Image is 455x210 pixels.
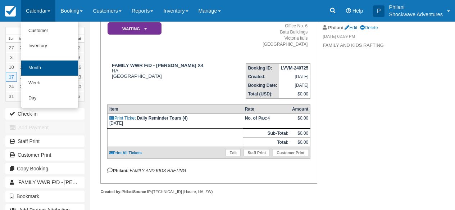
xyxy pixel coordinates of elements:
[292,116,308,126] div: $0.00
[328,25,343,30] strong: Philani
[389,11,443,18] p: Shockwave Adventures
[21,91,78,106] a: Day
[107,114,243,129] td: [DATE]
[100,189,122,194] strong: Created by:
[108,22,161,35] em: Waiting
[130,168,186,173] em: FAMILY AND KIDS RAFTING
[73,35,84,43] th: Sat
[6,43,17,53] a: 27
[73,43,84,53] a: 2
[323,33,426,41] em: [DATE] 02:59 PM
[73,82,84,91] a: 30
[246,81,279,90] th: Booking Date:
[290,105,310,114] th: Amount
[246,72,279,81] th: Created:
[389,4,443,11] p: Philani
[243,105,290,114] th: Rate
[17,53,28,62] a: 4
[107,168,128,173] strong: Philani:
[6,82,17,91] a: 24
[243,138,290,147] th: Total:
[6,35,17,43] th: Sun
[224,23,308,48] address: Office No. 6 Bata Buildings Victoria falls [GEOGRAPHIC_DATA]
[133,189,152,194] strong: Source IP:
[21,61,78,76] a: Month
[373,5,385,17] div: P
[21,76,78,91] a: Week
[107,105,243,114] th: Item
[107,63,221,79] div: HA [GEOGRAPHIC_DATA]
[245,116,268,121] strong: No. of Pax
[109,116,136,121] a: Print Ticket
[21,22,78,108] ul: Calendar
[5,122,85,133] button: Add Payment
[281,66,308,71] strong: LVVM-240725
[290,138,310,147] td: $0.00
[18,179,113,185] span: FAMILY WWR F/D - [PERSON_NAME] X4
[345,25,357,30] a: Edit
[226,149,241,156] a: Edit
[6,72,17,82] a: 17
[246,90,279,99] th: Total (USD):
[246,64,279,73] th: Booking ID:
[73,53,84,62] a: 9
[112,63,204,68] strong: FAMILY WWR F/D - [PERSON_NAME] X4
[346,8,351,13] i: Help
[273,149,308,156] a: Customer Print
[5,149,85,161] a: Customer Print
[17,62,28,72] a: 11
[21,23,78,39] a: Customer
[6,62,17,72] a: 10
[323,42,426,49] p: FAMILY AND KIDS RAFTING
[17,35,28,43] th: Mon
[279,90,310,99] td: $0.00
[243,114,290,129] td: 4
[5,191,85,202] button: Bookmark
[17,91,28,101] a: 1
[5,135,85,147] a: Staff Print
[290,129,310,138] td: $0.00
[279,72,310,81] td: [DATE]
[17,82,28,91] a: 25
[100,189,317,195] div: Philani [TECHNICAL_ID] (Harare, HA, ZW)
[279,81,310,90] td: [DATE]
[6,53,17,62] a: 3
[5,108,85,120] button: Check-in
[17,72,28,82] a: 18
[73,62,84,72] a: 16
[360,25,378,30] a: Delete
[352,8,363,14] span: Help
[243,129,290,138] th: Sub-Total:
[73,72,84,82] a: 23
[5,163,85,174] button: Copy Booking
[109,151,142,155] a: Print All Tickets
[244,149,270,156] a: Staff Print
[137,116,188,121] strong: Daily Reminder Tours (4)
[107,22,159,35] a: Waiting
[21,39,78,54] a: Inventory
[6,91,17,101] a: 31
[5,6,16,17] img: checkfront-main-nav-mini-logo.png
[5,177,85,188] a: FAMILY WWR F/D - [PERSON_NAME] X4
[17,43,28,53] a: 28
[73,91,84,101] a: 6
